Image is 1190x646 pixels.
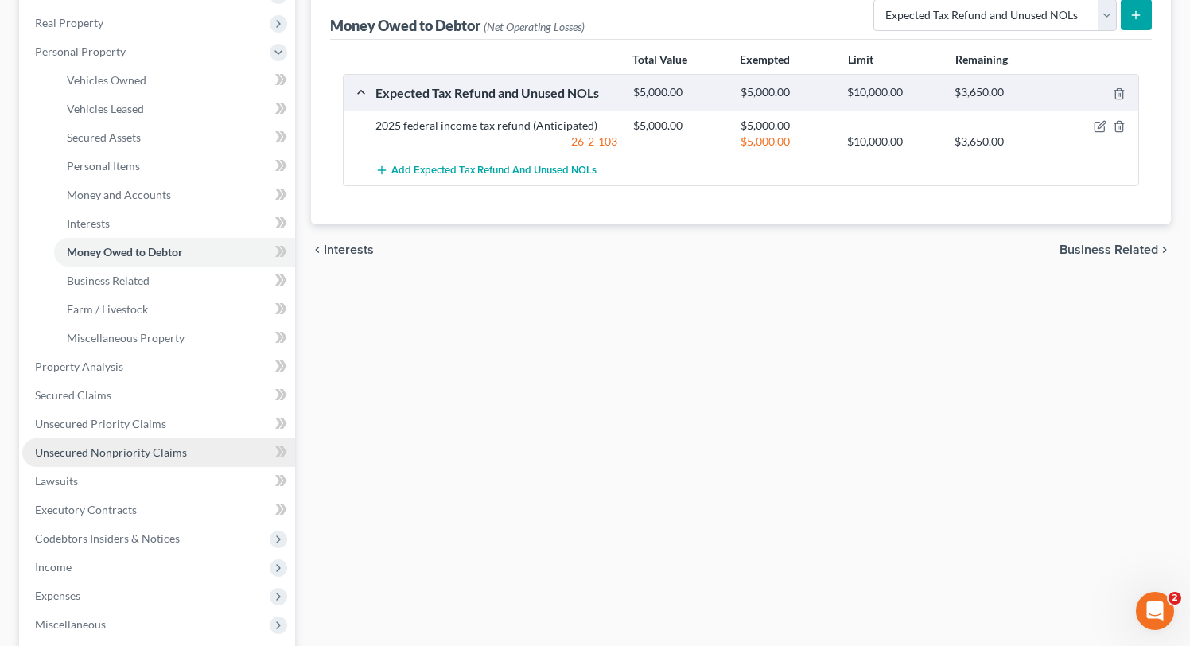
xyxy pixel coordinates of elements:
button: chevron_left Interests [311,243,374,256]
a: Money Owed to Debtor [54,238,295,267]
a: Farm / Livestock [54,295,295,324]
div: $3,650.00 [947,85,1054,100]
div: $5,000.00 [733,134,840,150]
span: Vehicles Leased [67,102,144,115]
span: Expenses [35,589,80,602]
span: Personal Property [35,45,126,58]
div: Expected Tax Refund and Unused NOLs [367,84,625,101]
span: Business Related [67,274,150,287]
span: Miscellaneous Property [67,331,185,344]
span: Business Related [1060,243,1158,256]
a: Personal Items [54,152,295,181]
strong: Remaining [955,53,1008,66]
div: $5,000.00 [733,85,840,100]
span: Lawsuits [35,474,78,488]
strong: Total Value [632,53,687,66]
span: Money Owed to Debtor [67,245,183,259]
div: $5,000.00 [733,118,840,134]
span: Vehicles Owned [67,73,146,87]
span: Secured Assets [67,130,141,144]
span: Money and Accounts [67,188,171,201]
span: Unsecured Priority Claims [35,417,166,430]
a: Lawsuits [22,467,295,496]
span: Property Analysis [35,360,123,373]
div: $3,650.00 [947,134,1054,150]
strong: Limit [848,53,873,66]
a: Miscellaneous Property [54,324,295,352]
span: (Net Operating Losses) [484,20,585,33]
a: Executory Contracts [22,496,295,524]
iframe: Intercom live chat [1136,592,1174,630]
a: Money and Accounts [54,181,295,209]
span: Farm / Livestock [67,302,148,316]
span: Unsecured Nonpriority Claims [35,446,187,459]
a: Property Analysis [22,352,295,381]
span: Secured Claims [35,388,111,402]
div: $5,000.00 [625,118,733,134]
a: Secured Assets [54,123,295,152]
a: Unsecured Nonpriority Claims [22,438,295,467]
div: 26-2-103 [367,134,625,150]
span: Real Property [35,16,103,29]
strong: Exempted [740,53,790,66]
span: Personal Items [67,159,140,173]
div: $5,000.00 [625,85,733,100]
i: chevron_left [311,243,324,256]
span: Interests [67,216,110,230]
div: $10,000.00 [839,134,947,150]
a: Unsecured Priority Claims [22,410,295,438]
span: Interests [324,243,374,256]
div: $10,000.00 [839,85,947,100]
i: chevron_right [1158,243,1171,256]
span: Executory Contracts [35,503,137,516]
div: 2025 federal income tax refund (Anticipated) [367,118,625,134]
button: Business Related chevron_right [1060,243,1171,256]
a: Business Related [54,267,295,295]
a: Vehicles Owned [54,66,295,95]
button: Add Expected Tax Refund and Unused NOLs [375,156,597,185]
span: Add Expected Tax Refund and Unused NOLs [391,165,597,177]
a: Secured Claims [22,381,295,410]
a: Interests [54,209,295,238]
span: Income [35,560,72,574]
a: Vehicles Leased [54,95,295,123]
span: Miscellaneous [35,617,106,631]
span: Codebtors Insiders & Notices [35,531,180,545]
div: Money Owed to Debtor [330,16,585,35]
span: 2 [1169,592,1181,605]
